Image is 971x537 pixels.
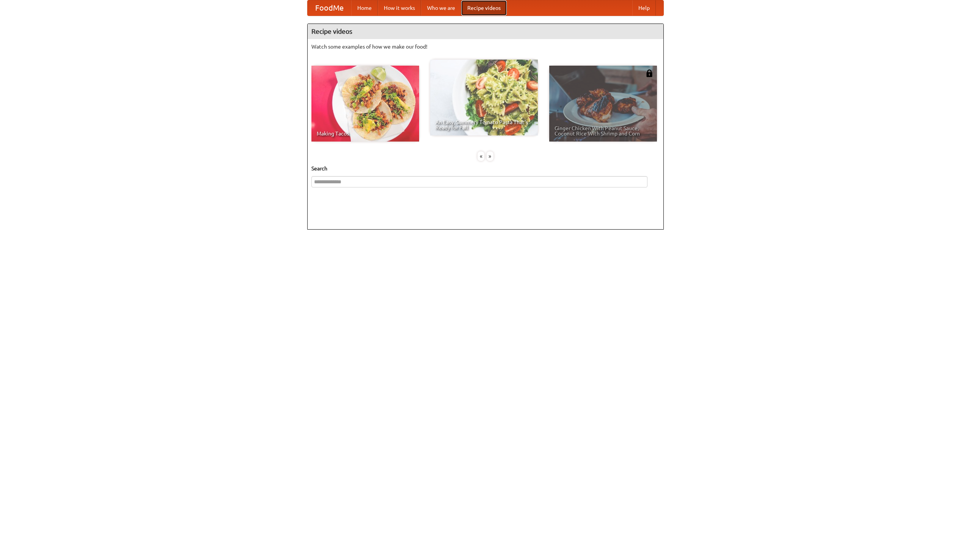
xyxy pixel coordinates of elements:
a: Recipe videos [461,0,507,16]
span: An Easy, Summery Tomato Pasta That's Ready for Fall [435,120,533,130]
a: Who we are [421,0,461,16]
h5: Search [311,165,660,172]
a: Making Tacos [311,66,419,142]
a: How it works [378,0,421,16]
img: 483408.png [646,69,653,77]
a: Help [632,0,656,16]
a: Home [351,0,378,16]
h4: Recipe videos [308,24,663,39]
div: « [478,151,484,161]
div: » [487,151,493,161]
a: FoodMe [308,0,351,16]
a: An Easy, Summery Tomato Pasta That's Ready for Fall [430,60,538,135]
span: Making Tacos [317,131,414,136]
p: Watch some examples of how we make our food! [311,43,660,50]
